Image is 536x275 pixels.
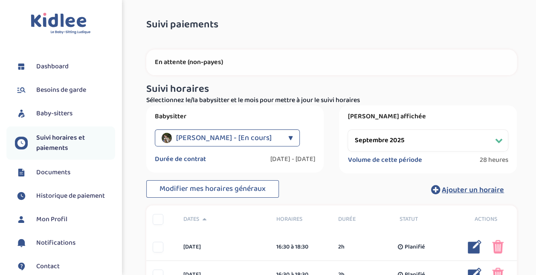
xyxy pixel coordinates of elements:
img: suivihoraire.svg [15,137,28,149]
label: Durée de contrat [155,155,206,164]
div: Statut [393,215,455,224]
a: Contact [15,260,115,273]
label: Babysitter [155,112,316,121]
img: logo.svg [31,13,91,35]
img: poubelle_rose.png [492,240,504,254]
div: Dates [177,215,269,224]
a: Dashboard [15,60,115,73]
div: 16:30 à 18:30 [276,243,325,252]
span: Suivi paiements [146,19,218,30]
span: Notifications [36,238,75,248]
div: ▼ [288,129,293,146]
img: besoin.svg [15,84,28,97]
img: documents.svg [15,166,28,179]
img: profil.svg [15,213,28,226]
span: Historique de paiement [36,191,105,201]
img: modifier_bleu.png [468,240,481,254]
img: notification.svg [15,237,28,249]
img: dashboard.svg [15,60,28,73]
a: Mon Profil [15,213,115,226]
h3: Suivi horaires [146,84,517,95]
label: [PERSON_NAME] affichée [348,112,508,121]
a: Besoins de garde [15,84,115,97]
a: Suivi horaires et paiements [15,133,115,153]
span: Contact [36,261,60,272]
span: Documents [36,167,70,178]
span: [PERSON_NAME] - [En cours] [176,129,272,146]
span: Besoins de garde [36,85,86,95]
span: 2h [338,243,344,252]
p: En attente (non-payes) [155,58,508,67]
img: contact.svg [15,260,28,273]
div: Durée [331,215,393,224]
p: Sélectionnez le/la babysitter et le mois pour mettre à jour le suivi horaires [146,95,517,105]
span: Ajouter un horaire [442,184,504,196]
span: Baby-sitters [36,108,72,119]
a: Documents [15,166,115,179]
img: babysitters.svg [15,107,28,120]
div: [DATE] [177,243,269,252]
a: Baby-sitters [15,107,115,120]
span: Mon Profil [36,214,67,225]
a: Historique de paiement [15,190,115,202]
span: Planifié [405,243,425,252]
label: [DATE] - [DATE] [270,155,315,164]
a: Notifications [15,237,115,249]
div: Actions [455,215,517,224]
label: Volume de cette période [348,156,422,164]
button: Ajouter un horaire [418,180,517,199]
span: Suivi horaires et paiements [36,133,115,153]
button: Modifier mes horaires généraux [146,180,279,198]
img: suivihoraire.svg [15,190,28,202]
span: Modifier mes horaires généraux [159,183,266,195]
span: 28 heures [480,156,508,164]
img: avatar_latamna-ryma.jpeg [162,133,172,143]
span: Horaires [276,215,325,224]
span: Dashboard [36,61,69,72]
